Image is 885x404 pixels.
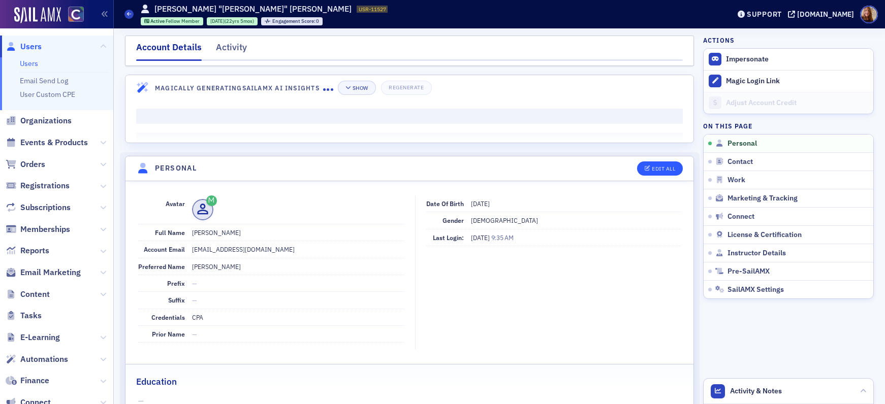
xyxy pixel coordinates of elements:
[6,115,72,126] a: Organizations
[728,285,784,294] span: SailAMX Settings
[207,17,258,25] div: 2003-04-30 00:00:00
[6,202,71,213] a: Subscriptions
[192,296,197,304] span: —
[652,166,675,172] div: Edit All
[150,18,166,24] span: Active
[20,137,88,148] span: Events & Products
[726,55,769,64] button: Impersonate
[728,176,745,185] span: Work
[730,386,782,396] span: Activity & Notes
[6,332,60,343] a: E-Learning
[20,267,81,278] span: Email Marketing
[136,41,202,61] div: Account Details
[192,258,404,275] dd: [PERSON_NAME]
[144,245,185,253] span: Account Email
[6,245,49,256] a: Reports
[138,262,185,271] span: Preferred Name
[68,7,84,22] img: SailAMX
[210,18,225,24] span: [DATE]
[168,296,185,304] span: Suffix
[6,137,88,148] a: Events & Products
[20,245,49,256] span: Reports
[20,224,70,235] span: Memberships
[728,157,753,166] span: Contact
[6,310,42,321] a: Tasks
[747,10,782,19] div: Support
[192,279,197,287] span: —
[20,59,38,68] a: Users
[6,267,81,278] a: Email Marketing
[14,7,61,23] img: SailAMX
[860,6,878,23] span: Profile
[359,6,386,13] span: USR-11527
[20,115,72,126] span: Organizations
[6,180,70,191] a: Registrations
[433,233,464,242] span: Last Login:
[20,310,42,321] span: Tasks
[261,17,323,25] div: Engagement Score: 0
[353,85,368,91] div: Show
[726,98,868,108] div: Adjust Account Credit
[20,159,45,170] span: Orders
[152,330,185,338] span: Prior Name
[471,233,491,242] span: [DATE]
[6,375,49,386] a: Finance
[20,41,42,52] span: Users
[6,289,50,300] a: Content
[704,70,873,92] button: Magic Login Link
[728,267,770,276] span: Pre-SailAMX
[338,81,376,95] button: Show
[426,199,464,208] span: Date of Birth
[6,354,68,365] a: Automations
[728,212,754,221] span: Connect
[728,230,802,240] span: License & Certification
[788,11,858,18] button: [DOMAIN_NAME]
[6,159,45,170] a: Orders
[797,10,854,19] div: [DOMAIN_NAME]
[471,212,681,228] dd: [DEMOGRAPHIC_DATA]
[166,199,185,208] span: Avatar
[20,289,50,300] span: Content
[381,81,431,95] button: Regenerate
[192,224,404,241] dd: [PERSON_NAME]
[272,19,320,24] div: 0
[704,92,873,114] a: Adjust Account Credit
[192,241,404,257] dd: [EMAIL_ADDRESS][DOMAIN_NAME]
[728,139,757,148] span: Personal
[20,90,75,99] a: User Custom CPE
[703,36,735,45] h4: Actions
[210,18,254,24] div: (22yrs 5mos)
[167,279,185,287] span: Prefix
[491,233,514,242] span: 9:35 AM
[216,41,247,59] div: Activity
[6,224,70,235] a: Memberships
[141,17,204,25] div: Active: Active: Fellow Member
[144,18,200,24] a: Active Fellow Member
[471,199,490,208] span: [DATE]
[20,354,68,365] span: Automations
[61,7,84,24] a: View Homepage
[20,76,68,85] a: Email Send Log
[136,375,177,388] h2: Education
[20,332,60,343] span: E-Learning
[166,18,200,24] span: Fellow Member
[728,249,786,258] span: Instructor Details
[192,309,404,325] dd: CPA
[703,121,874,130] h4: On this page
[637,161,683,176] button: Edit All
[154,4,352,15] h1: [PERSON_NAME] "[PERSON_NAME]" [PERSON_NAME]
[726,77,868,86] div: Magic Login Link
[192,330,197,338] span: —
[6,41,42,52] a: Users
[155,163,197,174] h4: Personal
[155,83,323,92] h4: Magically Generating SailAMX AI Insights
[442,216,464,224] span: Gender
[151,313,185,321] span: Credentials
[728,194,798,203] span: Marketing & Tracking
[20,202,71,213] span: Subscriptions
[20,375,49,386] span: Finance
[20,180,70,191] span: Registrations
[272,18,317,24] span: Engagement Score :
[155,228,185,237] span: Full Name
